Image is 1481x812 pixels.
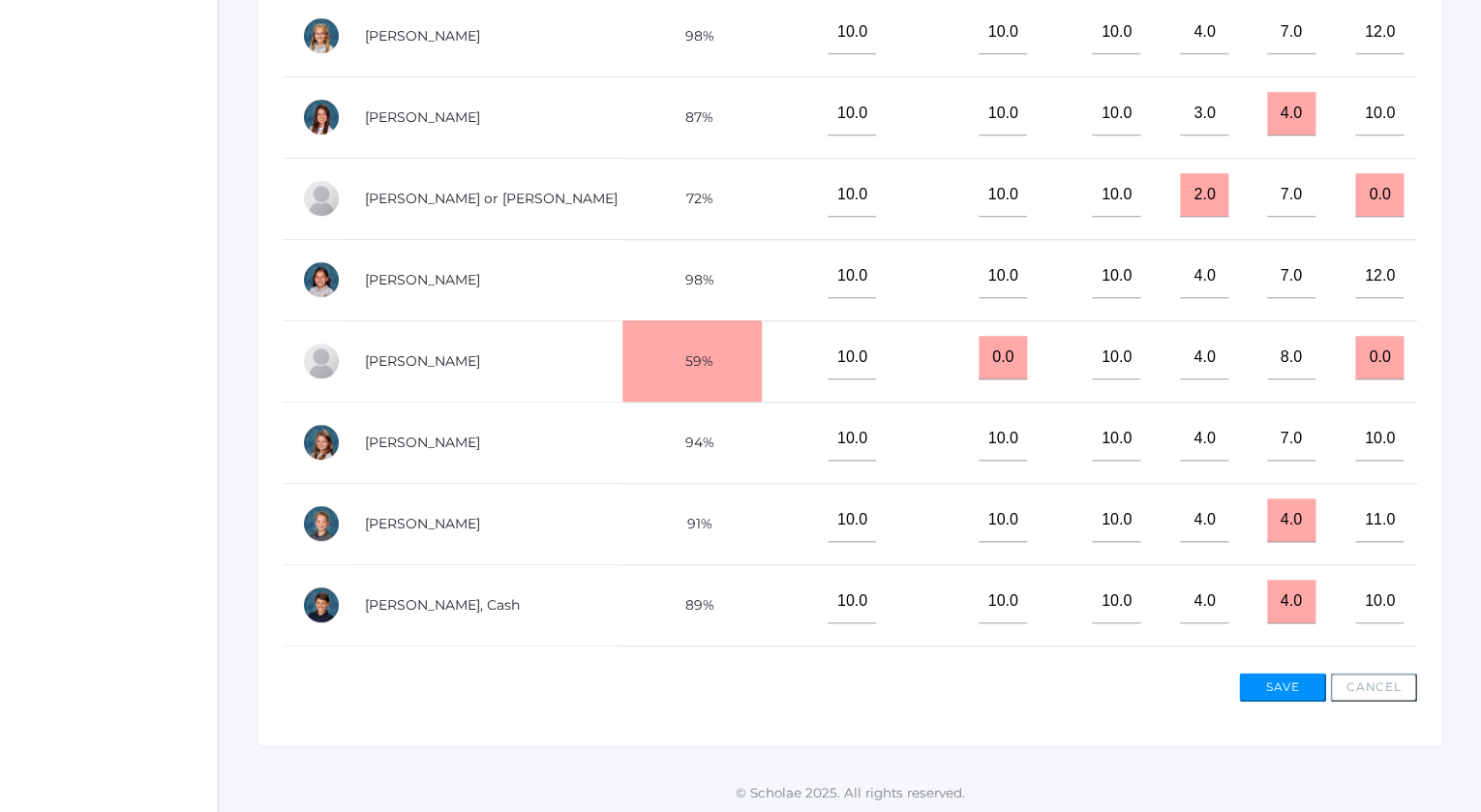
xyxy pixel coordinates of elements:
[302,423,341,462] div: Louisa Hamilton
[622,564,762,646] td: 89%
[365,271,480,288] a: [PERSON_NAME]
[302,586,341,624] div: Cash Kilian
[622,76,762,158] td: 87%
[365,352,480,370] a: [PERSON_NAME]
[622,239,762,320] td: 98%
[622,402,762,483] td: 94%
[302,98,341,136] div: Grace Carpenter
[622,320,762,402] td: 59%
[622,483,762,564] td: 91%
[1239,673,1326,702] button: Save
[219,783,1481,802] p: © Scholae 2025. All rights reserved.
[622,158,762,239] td: 72%
[365,515,480,532] a: [PERSON_NAME]
[1330,673,1417,702] button: Cancel
[622,646,762,727] td: 100%
[365,108,480,126] a: [PERSON_NAME]
[302,16,341,55] div: Paige Albanese
[365,27,480,45] a: [PERSON_NAME]
[365,190,618,207] a: [PERSON_NAME] or [PERSON_NAME]
[365,596,520,614] a: [PERSON_NAME], Cash
[302,342,341,380] div: Wyatt Ferris
[302,260,341,299] div: Esperanza Ewing
[302,504,341,543] div: Grant Hein
[302,179,341,218] div: Thomas or Tom Cope
[365,434,480,451] a: [PERSON_NAME]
